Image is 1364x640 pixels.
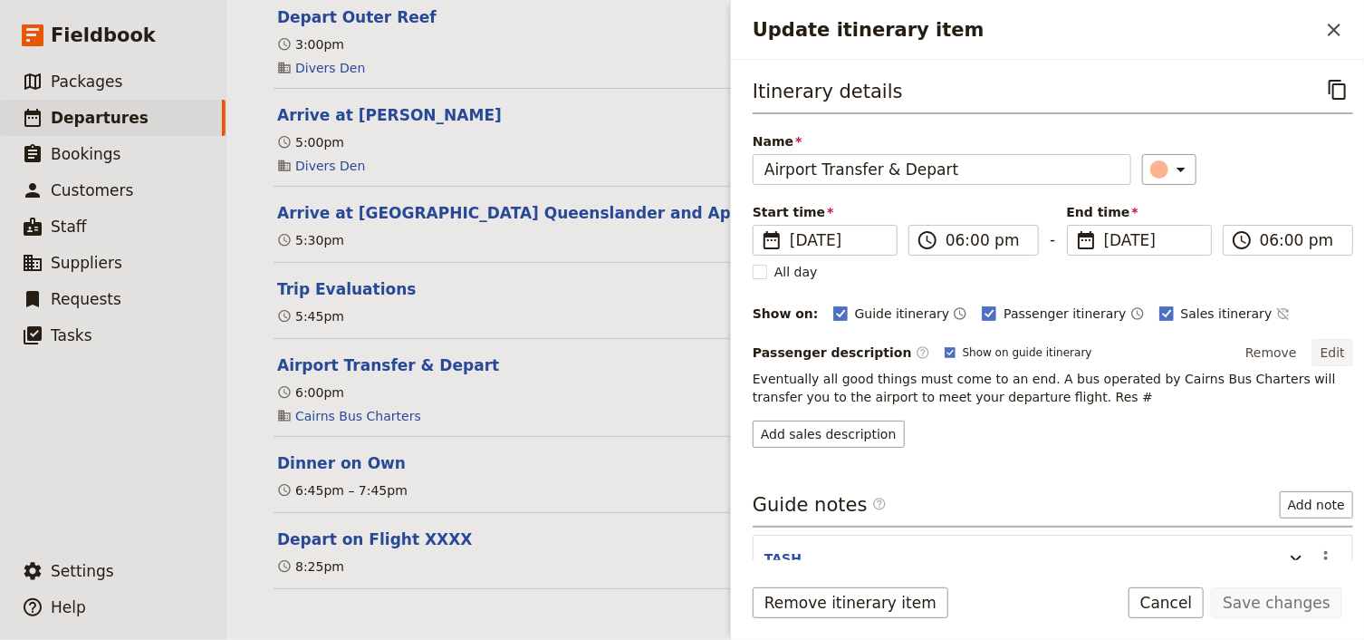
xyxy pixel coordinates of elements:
[1322,74,1353,105] button: Copy itinerary item
[753,132,1131,150] span: Name
[277,558,344,576] div: 8:25pm
[872,497,887,511] span: ​
[753,203,898,221] span: Start time
[917,229,938,251] span: ​
[1311,543,1341,574] button: Actions
[1280,491,1353,519] button: Add note
[753,344,930,362] label: Passenger description
[1067,203,1212,221] span: End time
[277,133,344,151] div: 5:00pm
[295,407,421,425] a: Cairns Bus Charters
[277,452,406,474] button: Edit this itinerary item
[1276,303,1291,325] button: Time not shown on sales itinerary
[51,218,87,236] span: Staff
[753,491,887,519] h3: Guide notes
[51,562,114,580] span: Settings
[277,481,408,499] div: 6:45pm – 7:45pm
[277,528,472,550] button: Edit this itinerary item
[761,229,783,251] span: ​
[916,345,930,360] span: ​
[51,109,149,127] span: Departures
[953,303,967,325] button: Time shown on guide itinerary
[855,305,950,323] span: Guide itinerary
[1130,303,1145,325] button: Time shown on passenger itinerary
[1312,339,1353,366] button: Edit
[1129,587,1205,618] button: Cancel
[1050,228,1055,256] span: -
[1004,305,1126,323] span: Passenger itinerary
[51,145,120,163] span: Bookings
[753,305,819,323] div: Show on:
[1142,154,1196,185] button: ​
[51,22,156,49] span: Fieldbook
[963,345,1092,360] span: Show on guide itinerary
[790,229,886,251] span: [DATE]
[1104,229,1200,251] span: [DATE]
[946,229,1027,251] input: ​
[277,202,811,224] button: Edit this itinerary item
[277,307,344,325] div: 5:45pm
[1231,229,1253,251] span: ​
[1211,587,1342,618] button: Save changes
[1152,159,1192,180] div: ​
[277,6,437,28] button: Edit this itinerary item
[277,278,416,300] button: Edit this itinerary item
[51,73,122,91] span: Packages
[1237,339,1305,366] button: Remove
[277,383,344,402] div: 6:00pm
[51,598,86,616] span: Help
[1260,229,1341,251] input: ​
[753,16,1319,44] h2: Update itinerary item
[753,587,948,618] button: Remove itinerary item
[1075,229,1097,251] span: ​
[753,154,1131,185] input: Name
[277,231,344,249] div: 5:30pm
[753,78,903,105] h3: Itinerary details
[51,326,92,344] span: Tasks
[872,497,887,519] span: ​
[51,254,122,272] span: Suppliers
[774,263,818,281] span: All day
[295,59,365,77] a: Divers Den
[277,35,344,53] div: 3:00pm
[277,104,502,126] button: Edit this itinerary item
[753,421,905,448] button: Add sales description
[764,549,802,567] button: TASH
[295,157,365,175] a: Divers Den
[1181,305,1273,323] span: Sales itinerary
[51,290,121,308] span: Requests
[277,354,499,376] button: Edit this itinerary item
[51,181,133,199] span: Customers
[1319,15,1350,45] button: Close drawer
[753,370,1353,406] p: Eventually all good things must come to an end. A bus operated by Cairns Bus Charters will transf...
